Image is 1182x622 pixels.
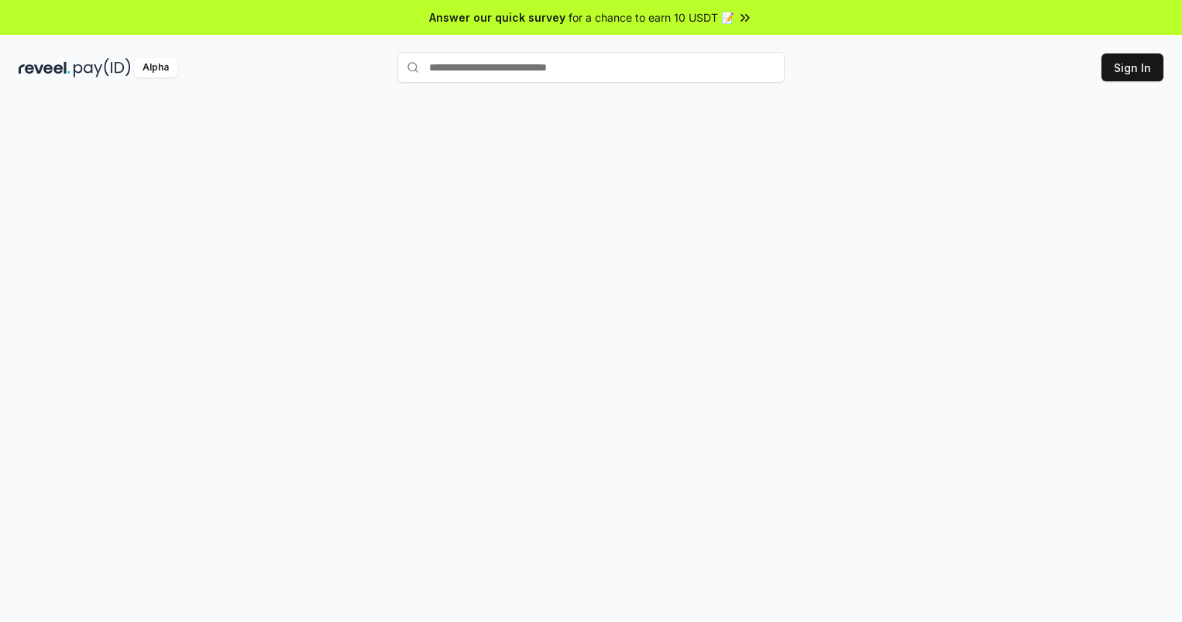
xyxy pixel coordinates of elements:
button: Sign In [1101,53,1163,81]
img: pay_id [74,58,131,77]
div: Alpha [134,58,177,77]
img: reveel_dark [19,58,70,77]
span: for a chance to earn 10 USDT 📝 [569,9,734,26]
span: Answer our quick survey [429,9,565,26]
